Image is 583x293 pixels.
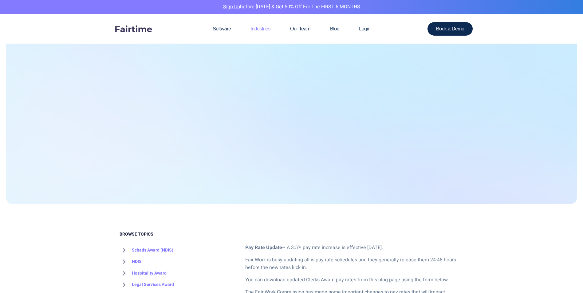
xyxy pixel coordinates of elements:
[436,26,464,31] span: Book a Demo
[203,14,241,44] a: Software
[245,244,464,252] p: – A 3.5% pay rate increase is effective [DATE].
[120,268,167,279] a: Hospitality Award
[245,256,464,272] p: Fair Work is busy updating all is pay rate schedules and they generally release them 24-48 hours ...
[427,22,473,36] a: Book a Demo
[120,256,142,268] a: NDIS
[280,14,320,44] a: Our Team
[241,14,280,44] a: Industries
[120,244,173,256] a: Schads Award (NDIS)
[120,279,174,291] a: Legal Services Award
[223,3,240,10] a: Sign Up
[349,14,380,44] a: Login
[245,244,282,251] strong: Pay Rate Update
[245,276,464,284] p: You can download updated Clerks Award pay rates from this blog page using the form below.
[5,3,578,11] p: before [DATE] & Get 50% Off for the FIRST 6 MONTHS
[320,14,349,44] a: Blog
